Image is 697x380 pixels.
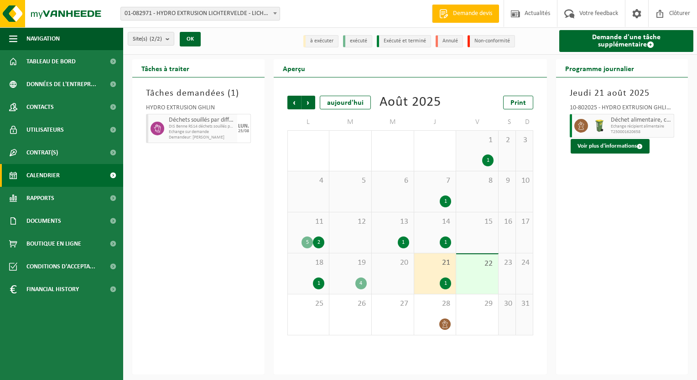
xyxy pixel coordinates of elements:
div: LUN. [238,123,249,129]
span: 19 [334,258,367,268]
h2: Tâches à traiter [132,59,198,77]
span: 29 [461,299,494,309]
div: 5 [302,236,313,248]
td: D [516,114,533,130]
span: 12 [334,217,367,227]
span: Déchets souillés par différents déchets dangereux [169,117,235,124]
td: S [499,114,516,130]
count: (2/2) [150,36,162,42]
td: J [414,114,457,130]
span: 01-082971 - HYDRO EXTRUSION LICHTERVELDE - LICHTERVELDE [121,7,280,20]
span: Données de l'entrepr... [26,73,96,96]
div: 1 [440,195,451,207]
span: 3 [520,135,528,145]
div: 4 [355,277,367,289]
span: 18 [292,258,325,268]
span: Conditions d'accepta... [26,255,95,278]
div: 1 [398,236,409,248]
div: 25/08 [238,129,249,134]
span: Tableau de bord [26,50,76,73]
h2: Programme journalier [556,59,643,77]
span: Documents [26,210,61,232]
div: 2 [313,236,324,248]
span: Suivant [302,96,315,109]
button: Voir plus d'informations [571,139,650,154]
a: Demande devis [432,5,499,23]
span: Boutique en ligne [26,232,81,255]
div: 1 [440,236,451,248]
span: Demandeur: [PERSON_NAME] [169,135,235,140]
span: 31 [520,299,528,309]
span: 28 [419,299,452,309]
span: 2 [503,135,511,145]
span: Navigation [26,27,60,50]
div: aujourd'hui [320,96,371,109]
li: à exécuter [303,35,338,47]
span: 16 [503,217,511,227]
span: 24 [520,258,528,268]
span: 20 [376,258,409,268]
span: Contacts [26,96,54,118]
div: 1 [313,277,324,289]
span: 8 [461,176,494,186]
img: WB-0140-HPE-GN-50 [593,119,606,133]
span: 22 [461,259,494,269]
a: Print [503,96,533,109]
span: 1 [461,135,494,145]
span: 25 [292,299,325,309]
li: Non-conformité [468,35,515,47]
span: Financial History [26,278,79,301]
span: 21 [419,258,452,268]
span: 15 [461,217,494,227]
h3: Jeudi 21 août 2025 [570,87,675,100]
td: M [372,114,414,130]
span: 23 [503,258,511,268]
h3: Tâches demandées ( ) [146,87,251,100]
span: Déchet alimentaire, contenant des produits d'origine animale, non emballé, catégorie 3 [611,117,672,124]
div: 1 [440,277,451,289]
span: 27 [376,299,409,309]
span: Print [510,99,526,107]
li: Exécuté et terminé [377,35,431,47]
span: 6 [376,176,409,186]
span: Rapports [26,187,54,210]
span: 10 [520,176,528,186]
div: 1 [482,154,494,166]
h2: Aperçu [274,59,314,77]
li: Annulé [436,35,463,47]
td: V [456,114,499,130]
div: HYDRO EXTRUSION GHLIN [146,105,251,114]
span: DIS Benne RS14 déchets souillés par différents déchets ADR [169,124,235,129]
span: 17 [520,217,528,227]
span: 7 [419,176,452,186]
span: Echange récipient alimentaire [611,124,672,129]
span: 14 [419,217,452,227]
span: 11 [292,217,325,227]
span: T250001620658 [611,129,672,135]
span: Utilisateurs [26,118,64,141]
span: Demande devis [451,9,494,18]
td: L [287,114,330,130]
span: 1 [231,89,236,98]
span: 5 [334,176,367,186]
span: Calendrier [26,164,60,187]
span: 9 [503,176,511,186]
span: Précédent [287,96,301,109]
button: OK [180,32,201,46]
span: Contrat(s) [26,141,58,164]
a: Demande d'une tâche supplémentaire [559,30,694,52]
li: exécuté [343,35,372,47]
button: Site(s)(2/2) [128,32,174,46]
div: Août 2025 [380,96,441,109]
td: M [329,114,372,130]
div: 10-802025 - HYDRO EXTRUSION GHLIN - GHLIN [570,105,675,114]
span: Site(s) [133,32,162,46]
span: Echange sur demande [169,129,235,135]
span: 30 [503,299,511,309]
span: 4 [292,176,325,186]
span: 01-082971 - HYDRO EXTRUSION LICHTERVELDE - LICHTERVELDE [120,7,280,21]
span: 13 [376,217,409,227]
span: 26 [334,299,367,309]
